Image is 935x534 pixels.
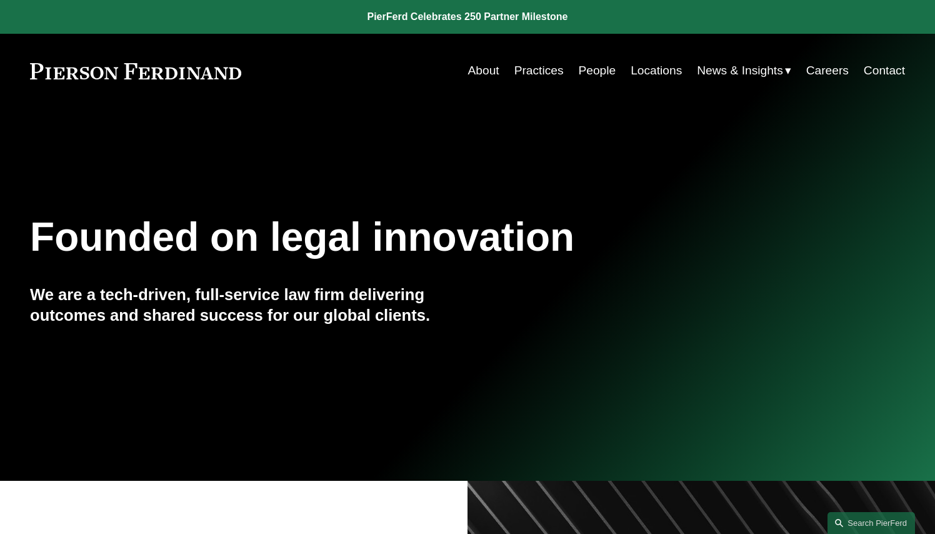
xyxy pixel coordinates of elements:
[578,59,616,83] a: People
[864,59,905,83] a: Contact
[30,214,759,260] h1: Founded on legal innovation
[806,59,849,83] a: Careers
[631,59,682,83] a: Locations
[697,59,791,83] a: folder dropdown
[30,285,467,325] h4: We are a tech-driven, full-service law firm delivering outcomes and shared success for our global...
[468,59,499,83] a: About
[514,59,564,83] a: Practices
[697,60,783,82] span: News & Insights
[827,512,915,534] a: Search this site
